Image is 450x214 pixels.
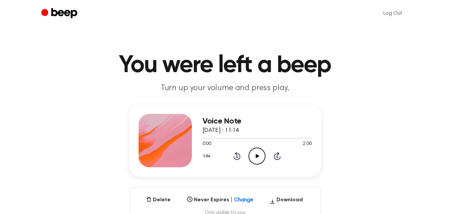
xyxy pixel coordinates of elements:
button: Download [267,196,305,207]
span: 2:00 [303,141,311,148]
h1: You were left a beep [55,53,396,77]
button: 1.0x [203,151,213,162]
a: Log Out [377,5,409,21]
button: Delete [144,196,173,204]
span: 0:00 [203,141,211,148]
span: [DATE] · 11:14 [203,128,239,134]
h3: Voice Note [203,117,312,126]
p: Turn up your volume and press play. [97,83,353,94]
a: Beep [41,7,79,20]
